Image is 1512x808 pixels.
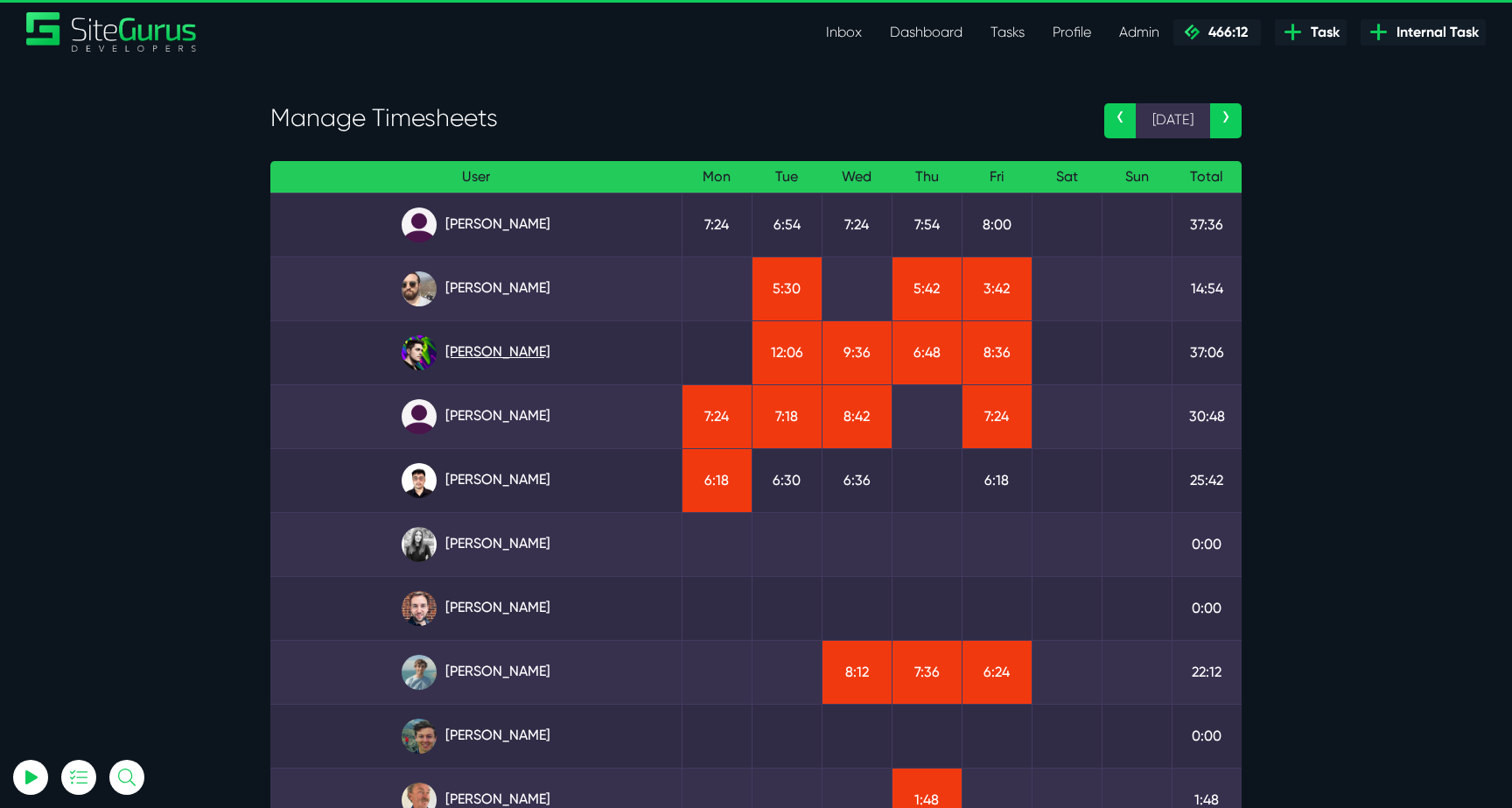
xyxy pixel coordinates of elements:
[752,161,822,193] th: Tue
[822,448,892,512] td: 6:36
[284,207,668,242] a: [PERSON_NAME]
[1210,103,1242,138] a: ›
[402,655,437,690] img: tkl4csrki1nqjgf0pb1z.png
[1275,19,1347,46] a: Task
[892,193,962,256] td: 7:54
[822,640,892,704] td: 8:12
[284,335,668,370] a: [PERSON_NAME]
[962,384,1032,448] td: 7:24
[1172,640,1242,704] td: 22:12
[822,161,892,193] th: Wed
[822,193,892,256] td: 7:24
[1136,103,1210,138] span: [DATE]
[284,271,668,306] a: [PERSON_NAME]
[270,103,1078,133] h3: Manage Timesheets
[284,527,668,562] a: [PERSON_NAME]
[962,193,1032,256] td: 8:00
[402,463,437,498] img: xv1kmavyemxtguplm5ir.png
[1173,19,1261,46] a: 466:12
[402,399,437,434] img: default_qrqg0b.png
[892,640,962,704] td: 7:36
[1105,15,1173,50] a: Admin
[402,527,437,562] img: rgqpcqpgtbr9fmz9rxmm.jpg
[752,384,822,448] td: 7:18
[1104,103,1136,138] a: ‹
[26,12,198,52] a: SiteGurus
[26,12,198,52] img: Sitegurus Logo
[284,655,668,690] a: [PERSON_NAME]
[1172,256,1242,320] td: 14:54
[1389,22,1479,43] span: Internal Task
[752,193,822,256] td: 6:54
[1172,320,1242,384] td: 37:06
[812,15,876,50] a: Inbox
[1102,161,1172,193] th: Sun
[1201,24,1248,40] span: 466:12
[976,15,1039,50] a: Tasks
[1032,161,1102,193] th: Sat
[962,320,1032,384] td: 8:36
[962,161,1032,193] th: Fri
[284,463,668,498] a: [PERSON_NAME]
[284,591,668,626] a: [PERSON_NAME]
[752,256,822,320] td: 5:30
[1172,384,1242,448] td: 30:48
[1172,448,1242,512] td: 25:42
[752,448,822,512] td: 6:30
[1172,704,1242,768] td: 0:00
[892,320,962,384] td: 6:48
[962,448,1032,512] td: 6:18
[822,384,892,448] td: 8:42
[402,719,437,754] img: esb8jb8dmrsykbqurfoz.jpg
[682,384,752,448] td: 7:24
[1304,22,1340,43] span: Task
[402,335,437,370] img: rxuxidhawjjb44sgel4e.png
[962,256,1032,320] td: 3:42
[682,448,752,512] td: 6:18
[402,271,437,306] img: ublsy46zpoyz6muduycb.jpg
[822,320,892,384] td: 9:36
[270,161,682,193] th: User
[284,719,668,754] a: [PERSON_NAME]
[682,161,752,193] th: Mon
[892,256,962,320] td: 5:42
[682,193,752,256] td: 7:24
[962,640,1032,704] td: 6:24
[402,591,437,626] img: tfogtqcjwjterk6idyiu.jpg
[57,206,249,244] input: Email
[752,320,822,384] td: 12:06
[57,309,249,346] button: Log In
[876,15,976,50] a: Dashboard
[892,161,962,193] th: Thu
[402,207,437,242] img: default_qrqg0b.png
[1172,161,1242,193] th: Total
[1361,19,1486,46] a: Internal Task
[1172,193,1242,256] td: 37:36
[1172,512,1242,576] td: 0:00
[1172,576,1242,640] td: 0:00
[1039,15,1105,50] a: Profile
[284,399,668,434] a: [PERSON_NAME]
